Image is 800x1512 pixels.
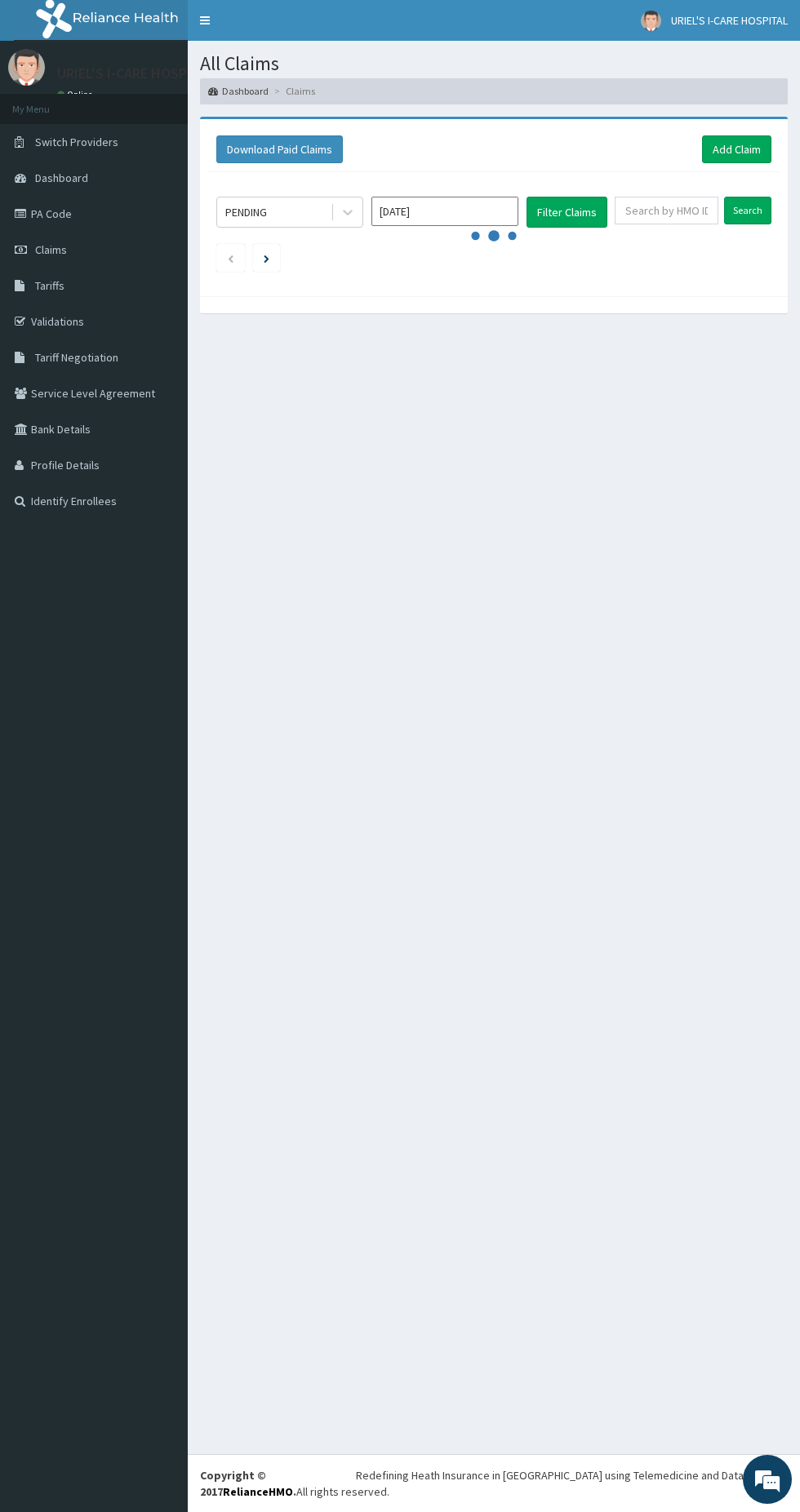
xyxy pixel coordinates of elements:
[208,84,269,98] a: Dashboard
[527,197,607,228] button: Filter Claims
[356,1467,788,1483] div: Redefining Heath Insurance in [GEOGRAPHIC_DATA] using Telemedicine and Data Science!
[223,1484,293,1499] a: RelianceHMO
[615,197,718,224] input: Search by HMO ID
[57,66,215,81] p: URIEL'S I-CARE HOSPITAL
[200,1468,296,1499] strong: Copyright © 2017 .
[371,197,518,226] input: Select Month and Year
[227,251,234,265] a: Previous page
[702,135,771,163] a: Add Claim
[469,211,518,260] svg: audio-loading
[35,171,88,185] span: Dashboard
[35,135,118,149] span: Switch Providers
[225,204,267,220] div: PENDING
[35,350,118,365] span: Tariff Negotiation
[671,13,788,28] span: URIEL'S I-CARE HOSPITAL
[35,242,67,257] span: Claims
[264,251,269,265] a: Next page
[188,1454,800,1512] footer: All rights reserved.
[641,11,661,31] img: User Image
[35,278,64,293] span: Tariffs
[270,84,315,98] li: Claims
[216,135,343,163] button: Download Paid Claims
[8,49,45,86] img: User Image
[200,53,788,74] h1: All Claims
[57,89,96,100] a: Online
[724,197,771,224] input: Search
